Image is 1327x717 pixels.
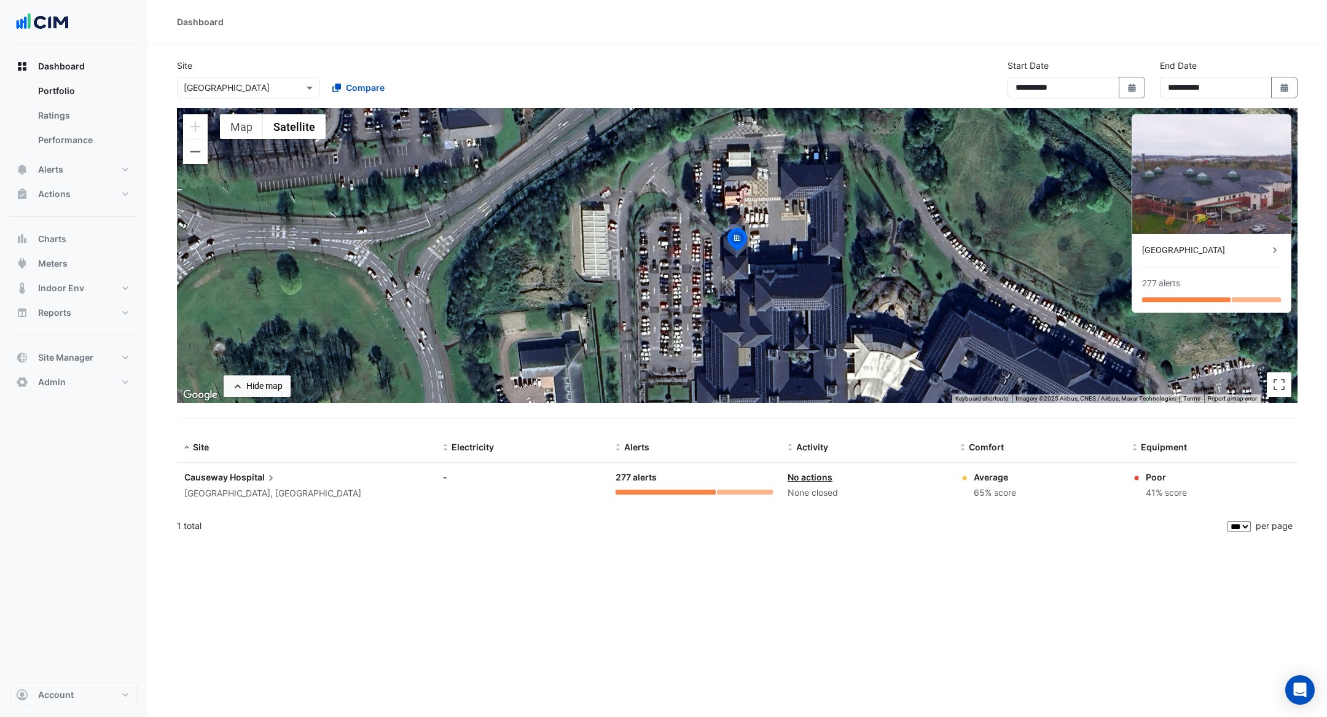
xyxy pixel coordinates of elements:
button: Indoor Env [10,276,138,300]
app-icon: Dashboard [16,60,28,72]
span: Site Manager [38,351,93,364]
a: Open this area in Google Maps (opens a new window) [180,387,221,403]
span: Hospital [230,471,277,484]
button: Dashboard [10,54,138,79]
div: 277 alerts [616,471,773,485]
span: Actions [38,188,71,200]
button: Show street map [220,114,263,139]
app-icon: Site Manager [16,351,28,364]
span: Indoor Env [38,282,84,294]
button: Alerts [10,157,138,182]
app-icon: Actions [16,188,28,200]
button: Compare [324,77,393,98]
app-icon: Admin [16,376,28,388]
button: Site Manager [10,345,138,370]
label: Start Date [1008,59,1049,72]
a: Report a map error [1208,395,1257,402]
fa-icon: Select Date [1127,82,1138,93]
app-icon: Alerts [16,163,28,176]
span: Site [193,442,209,452]
button: Hide map [224,375,291,397]
button: Zoom in [183,114,208,139]
span: Alerts [38,163,63,176]
button: Show satellite imagery [263,114,326,139]
div: Hide map [246,380,283,393]
span: per page [1256,520,1293,531]
div: 65% score [974,486,1016,500]
span: Imagery ©2025 Airbus, CNES / Airbus, Maxar Technologies [1016,395,1176,402]
span: Comfort [969,442,1004,452]
span: Admin [38,376,66,388]
app-icon: Reports [16,307,28,319]
button: Actions [10,182,138,206]
fa-icon: Select Date [1279,82,1290,93]
span: Compare [346,81,385,94]
span: Electricity [452,442,494,452]
div: [GEOGRAPHIC_DATA], [GEOGRAPHIC_DATA] [184,487,428,501]
div: Average [974,471,1016,484]
span: Equipment [1141,442,1187,452]
button: Toggle fullscreen view [1267,372,1291,397]
span: Charts [38,233,66,245]
button: Meters [10,251,138,276]
a: No actions [788,472,832,482]
label: End Date [1160,59,1197,72]
a: Terms (opens in new tab) [1183,395,1200,402]
div: None closed [788,486,945,500]
div: Open Intercom Messenger [1285,675,1315,705]
div: 41% score [1146,486,1187,500]
app-icon: Charts [16,233,28,245]
span: Account [38,689,74,701]
button: Account [10,683,138,707]
div: 277 alerts [1142,277,1180,290]
img: site-pin-selected.svg [724,226,751,256]
img: Google [180,387,221,403]
div: - [443,471,601,484]
app-icon: Indoor Env [16,282,28,294]
button: Zoom out [183,139,208,164]
span: Alerts [624,442,649,452]
app-icon: Meters [16,257,28,270]
div: 1 total [177,511,1225,541]
img: Company Logo [15,10,70,34]
button: Reports [10,300,138,325]
a: Ratings [28,103,138,128]
div: Dashboard [177,15,224,28]
a: Portfolio [28,79,138,103]
div: Dashboard [10,79,138,157]
img: Causeway Hospital [1132,115,1291,234]
label: Site [177,59,192,72]
a: Performance [28,128,138,152]
button: Keyboard shortcuts [955,394,1008,403]
button: Charts [10,227,138,251]
div: [GEOGRAPHIC_DATA] [1142,244,1269,257]
span: Meters [38,257,68,270]
span: Dashboard [38,60,85,72]
span: Activity [796,442,828,452]
span: Causeway [184,472,228,482]
div: Poor [1146,471,1187,484]
button: Admin [10,370,138,394]
span: Reports [38,307,71,319]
